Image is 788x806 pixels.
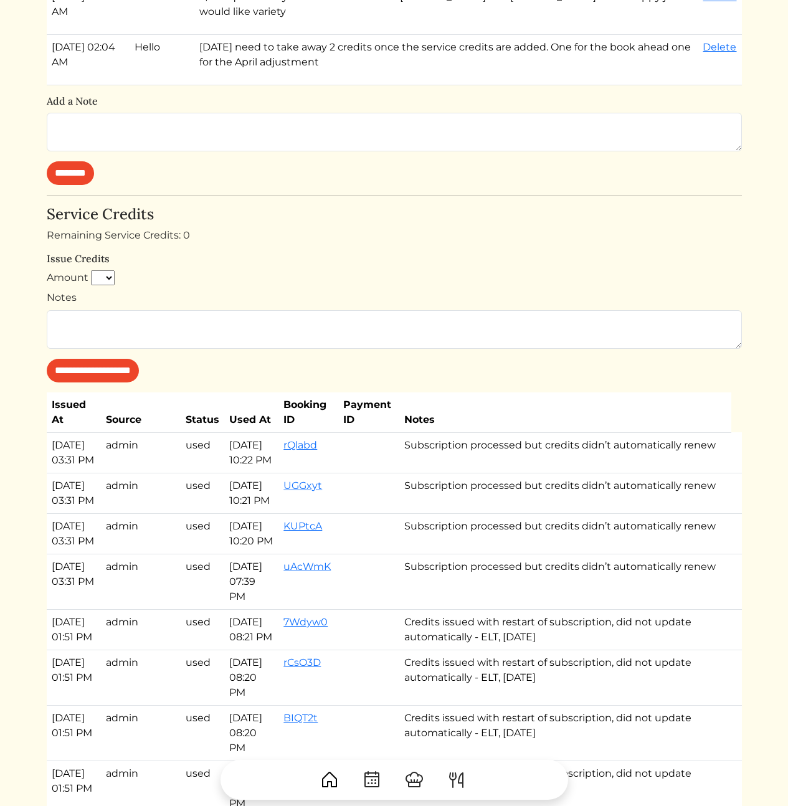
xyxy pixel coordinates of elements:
[224,705,278,761] td: [DATE] 08:20 PM
[283,439,317,451] a: rQlabd
[399,705,732,761] td: Credits issued with restart of subscription, did not update automatically - ELT, [DATE]
[362,770,382,790] img: CalendarDots-5bcf9d9080389f2a281d69619e1c85352834be518fbc73d9501aef674afc0d57.svg
[283,712,318,724] a: BIQT2t
[399,392,732,433] th: Notes
[47,270,88,285] label: Amount
[47,206,742,224] h4: Service Credits
[224,554,278,609] td: [DATE] 07:39 PM
[399,650,732,705] td: Credits issued with restart of subscription, did not update automatically - ELT, [DATE]
[130,35,194,85] td: Hello
[47,290,77,305] label: Notes
[181,554,224,609] td: used
[101,392,181,433] th: Source
[101,650,181,705] td: admin
[47,392,102,433] th: Issued At
[224,473,278,513] td: [DATE] 10:21 PM
[101,705,181,761] td: admin
[447,770,467,790] img: ForkKnife-55491504ffdb50bab0c1e09e7649658475375261d09fd45db06cec23bce548bf.svg
[703,41,736,53] a: Delete
[101,473,181,513] td: admin
[320,770,339,790] img: House-9bf13187bcbb5817f509fe5e7408150f90897510c4275e13d0d5fca38e0b5951.svg
[47,228,742,243] div: Remaining Service Credits: 0
[399,473,732,513] td: Subscription processed but credits didn’t automatically renew
[399,609,732,650] td: Credits issued with restart of subscription, did not update automatically - ELT, [DATE]
[101,554,181,609] td: admin
[47,513,102,554] td: [DATE] 03:31 PM
[181,432,224,473] td: used
[101,513,181,554] td: admin
[278,392,338,433] th: Booking ID
[224,609,278,650] td: [DATE] 08:21 PM
[101,432,181,473] td: admin
[338,392,399,433] th: Payment ID
[224,513,278,554] td: [DATE] 10:20 PM
[181,513,224,554] td: used
[283,561,331,572] a: uAcWmK
[47,650,102,705] td: [DATE] 01:51 PM
[199,40,693,70] p: [DATE] need to take away 2 credits once the service credits are added. One for the book ahead one...
[181,609,224,650] td: used
[47,473,102,513] td: [DATE] 03:31 PM
[47,35,130,85] td: [DATE] 02:04 AM
[224,650,278,705] td: [DATE] 08:20 PM
[47,95,742,107] h6: Add a Note
[181,392,224,433] th: Status
[399,554,732,609] td: Subscription processed but credits didn’t automatically renew
[47,432,102,473] td: [DATE] 03:31 PM
[101,609,181,650] td: admin
[283,480,322,491] a: UGGxyt
[181,705,224,761] td: used
[47,705,102,761] td: [DATE] 01:51 PM
[399,432,732,473] td: Subscription processed but credits didn’t automatically renew
[224,432,278,473] td: [DATE] 10:22 PM
[47,609,102,650] td: [DATE] 01:51 PM
[283,520,322,532] a: KUPtcA
[181,473,224,513] td: used
[181,650,224,705] td: used
[283,616,328,628] a: 7Wdyw0
[224,392,278,433] th: Used At
[404,770,424,790] img: ChefHat-a374fb509e4f37eb0702ca99f5f64f3b6956810f32a249b33092029f8484b388.svg
[47,554,102,609] td: [DATE] 03:31 PM
[399,513,732,554] td: Subscription processed but credits didn’t automatically renew
[47,253,742,265] h6: Issue Credits
[283,657,321,668] a: rCsO3D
